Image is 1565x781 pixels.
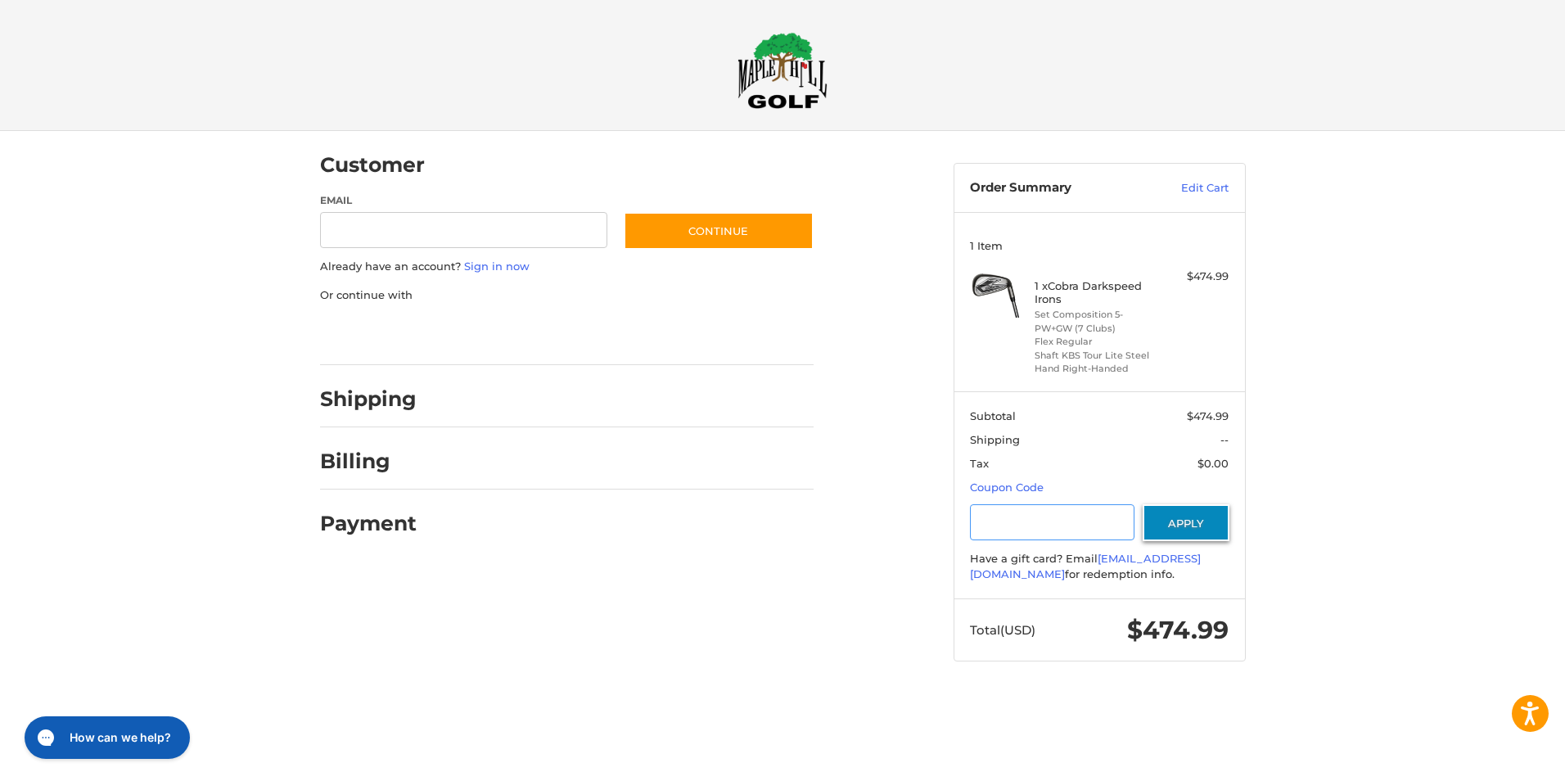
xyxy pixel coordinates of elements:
iframe: Gorgias live chat messenger [16,711,195,765]
li: Set Composition 5-PW+GW (7 Clubs) [1035,308,1160,335]
button: Continue [624,212,814,250]
div: $474.99 [1164,269,1229,285]
label: Email [320,193,608,208]
div: Have a gift card? Email for redemption info. [970,551,1229,583]
h2: Shipping [320,386,417,412]
iframe: PayPal-venmo [592,319,715,349]
p: Or continue with [320,287,814,304]
p: Already have an account? [320,259,814,275]
h2: Customer [320,152,425,178]
iframe: PayPal-paylater [453,319,576,349]
input: Gift Certificate or Coupon Code [970,504,1134,541]
img: Maple Hill Golf [737,32,828,109]
iframe: Google Customer Reviews [1430,737,1565,781]
h3: 1 Item [970,239,1229,252]
iframe: PayPal-paypal [314,319,437,349]
span: -- [1220,433,1229,446]
span: $474.99 [1127,615,1229,645]
h4: 1 x Cobra Darkspeed Irons [1035,279,1160,306]
a: Coupon Code [970,481,1044,494]
button: Apply [1143,504,1229,541]
span: Shipping [970,433,1020,446]
h3: Order Summary [970,180,1146,196]
li: Flex Regular [1035,335,1160,349]
a: Edit Cart [1146,180,1229,196]
li: Shaft KBS Tour Lite Steel [1035,349,1160,363]
h2: Billing [320,449,416,474]
span: Tax [970,457,989,470]
a: Sign in now [464,260,530,273]
li: Hand Right-Handed [1035,362,1160,376]
span: Total (USD) [970,622,1035,638]
span: $474.99 [1187,409,1229,422]
h2: Payment [320,511,417,536]
span: Subtotal [970,409,1016,422]
span: $0.00 [1197,457,1229,470]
